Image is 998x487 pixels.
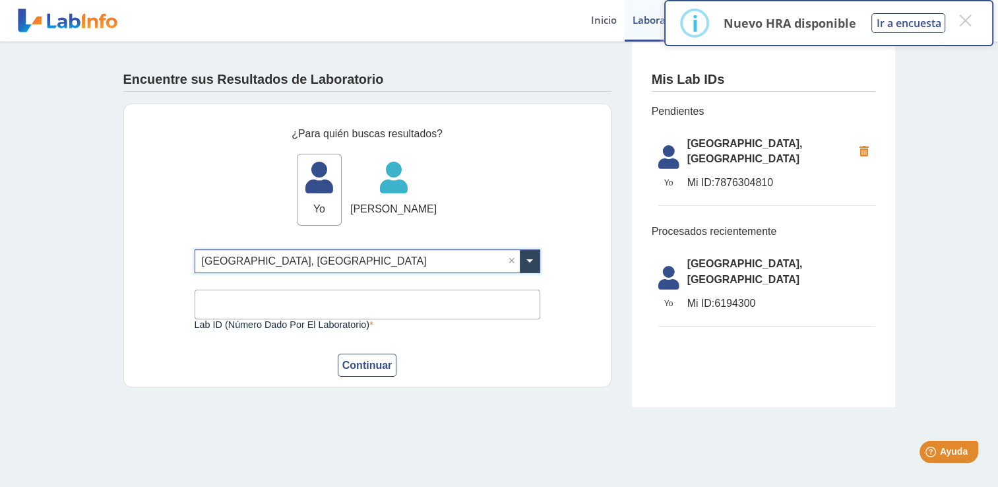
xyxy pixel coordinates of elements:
[195,319,540,330] label: Lab ID (número dado por el laboratorio)
[687,175,853,191] span: 7876304810
[687,296,875,311] span: 6194300
[652,104,875,119] span: Pendientes
[123,72,384,88] h4: Encuentre sus Resultados de Laboratorio
[687,298,715,309] span: Mi ID:
[195,126,540,142] div: ¿Para quién buscas resultados?
[691,11,698,35] div: i
[338,354,397,377] button: Continuar
[687,136,853,168] span: [GEOGRAPHIC_DATA], [GEOGRAPHIC_DATA]
[650,177,687,189] span: Yo
[687,177,715,188] span: Mi ID:
[871,13,945,33] button: Ir a encuesta
[297,201,341,217] span: Yo
[509,253,520,269] span: Clear all
[953,9,977,32] button: Close this dialog
[687,256,875,288] span: [GEOGRAPHIC_DATA], [GEOGRAPHIC_DATA]
[652,224,875,240] span: Procesados recientemente
[723,15,856,31] p: Nuevo HRA disponible
[650,298,687,309] span: Yo
[652,72,725,88] h4: Mis Lab IDs
[881,436,983,472] iframe: Help widget launcher
[350,201,437,217] span: [PERSON_NAME]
